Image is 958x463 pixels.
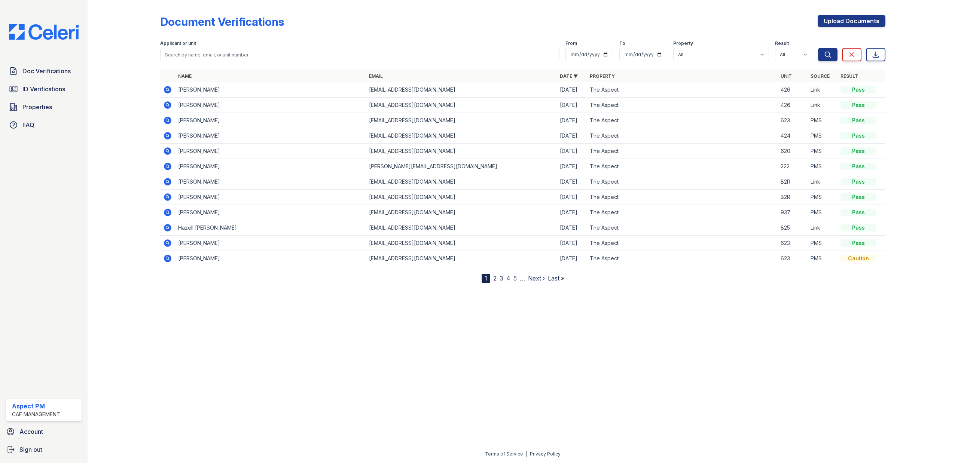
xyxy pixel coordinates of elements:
[366,159,557,174] td: [PERSON_NAME][EMAIL_ADDRESS][DOMAIN_NAME]
[587,174,778,190] td: The Aspect
[590,73,615,79] a: Property
[587,251,778,266] td: The Aspect
[160,48,560,61] input: Search by name, email, or unit number
[587,236,778,251] td: The Aspect
[781,73,792,79] a: Unit
[840,147,876,155] div: Pass
[557,128,587,144] td: [DATE]
[840,209,876,216] div: Pass
[778,144,808,159] td: 620
[840,101,876,109] div: Pass
[557,113,587,128] td: [DATE]
[3,424,85,439] a: Account
[520,274,525,283] span: …
[175,190,366,205] td: [PERSON_NAME]
[366,144,557,159] td: [EMAIL_ADDRESS][DOMAIN_NAME]
[175,144,366,159] td: [PERSON_NAME]
[808,174,838,190] td: Link
[840,73,858,79] a: Result
[778,128,808,144] td: 424
[557,159,587,174] td: [DATE]
[808,113,838,128] td: PMS
[366,174,557,190] td: [EMAIL_ADDRESS][DOMAIN_NAME]
[19,445,42,454] span: Sign out
[808,144,838,159] td: PMS
[808,205,838,220] td: PMS
[557,82,587,98] td: [DATE]
[6,99,82,114] a: Properties
[175,174,366,190] td: [PERSON_NAME]
[778,174,808,190] td: B2R
[840,224,876,231] div: Pass
[19,427,43,436] span: Account
[6,82,82,96] a: ID Verifications
[175,220,366,236] td: Hazell [PERSON_NAME]
[12,402,60,411] div: Aspect PM
[175,113,366,128] td: [PERSON_NAME]
[587,190,778,205] td: The Aspect
[366,190,557,205] td: [EMAIL_ADDRESS][DOMAIN_NAME]
[557,174,587,190] td: [DATE]
[778,236,808,251] td: 623
[778,205,808,220] td: 937
[485,451,523,457] a: Terms of Service
[6,117,82,132] a: FAQ
[778,251,808,266] td: 623
[366,113,557,128] td: [EMAIL_ADDRESS][DOMAIN_NAME]
[557,190,587,205] td: [DATE]
[366,82,557,98] td: [EMAIL_ADDRESS][DOMAIN_NAME]
[840,193,876,201] div: Pass
[175,236,366,251] td: [PERSON_NAME]
[3,442,85,457] a: Sign out
[840,117,876,124] div: Pass
[840,163,876,170] div: Pass
[557,144,587,159] td: [DATE]
[530,451,561,457] a: Privacy Policy
[587,159,778,174] td: The Aspect
[587,220,778,236] td: The Aspect
[565,40,577,46] label: From
[840,86,876,93] div: Pass
[160,40,196,46] label: Applicant or unit
[778,82,808,98] td: 426
[778,190,808,205] td: B2R
[560,73,578,79] a: Date ▼
[778,113,808,128] td: 623
[808,82,838,98] td: Link
[175,159,366,174] td: [PERSON_NAME]
[366,236,557,251] td: [EMAIL_ADDRESS][DOMAIN_NAME]
[557,205,587,220] td: [DATE]
[513,275,517,282] a: 5
[808,251,838,266] td: PMS
[22,102,52,111] span: Properties
[673,40,693,46] label: Property
[775,40,789,46] label: Result
[6,64,82,79] a: Doc Verifications
[840,132,876,139] div: Pass
[557,251,587,266] td: [DATE]
[3,24,85,40] img: CE_Logo_Blue-a8612792a0a2168367f1c8372b55b34899dd931a85d93a1a3d3e32e68fde9ad4.png
[506,275,510,282] a: 4
[808,190,838,205] td: PMS
[12,411,60,418] div: CAF Management
[160,15,284,28] div: Document Verifications
[528,275,545,282] a: Next ›
[366,98,557,113] td: [EMAIL_ADDRESS][DOMAIN_NAME]
[778,98,808,113] td: 426
[22,67,71,76] span: Doc Verifications
[22,120,34,129] span: FAQ
[369,73,383,79] a: Email
[175,98,366,113] td: [PERSON_NAME]
[778,159,808,174] td: 222
[175,205,366,220] td: [PERSON_NAME]
[366,251,557,266] td: [EMAIL_ADDRESS][DOMAIN_NAME]
[557,98,587,113] td: [DATE]
[493,275,497,282] a: 2
[526,451,527,457] div: |
[840,255,876,262] div: Caution
[808,236,838,251] td: PMS
[778,220,808,236] td: 825
[587,98,778,113] td: The Aspect
[175,82,366,98] td: [PERSON_NAME]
